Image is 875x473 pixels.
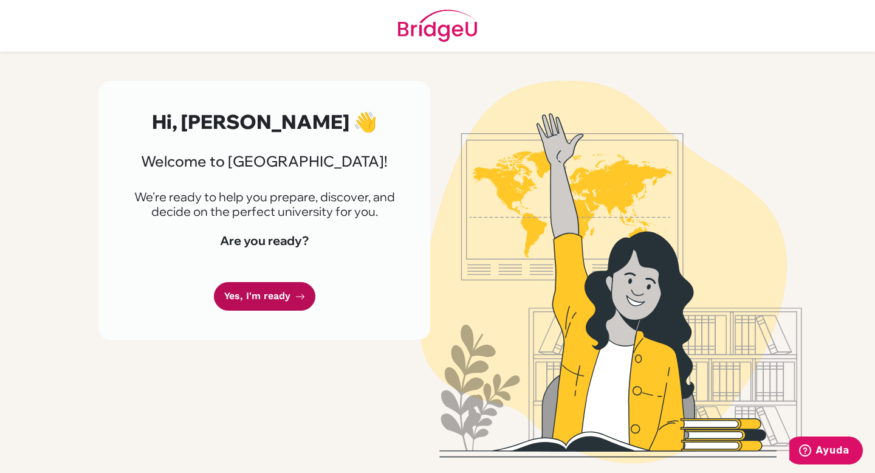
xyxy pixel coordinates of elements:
a: Yes, I'm ready [214,282,315,311]
h3: Welcome to [GEOGRAPHIC_DATA]! [128,153,401,170]
h2: Hi, [PERSON_NAME] 👋 [128,110,401,133]
h4: Are you ready? [128,233,401,248]
p: We're ready to help you prepare, discover, and decide on the perfect university for you. [128,190,401,219]
iframe: Abre un widget desde donde se puede obtener más información [789,437,863,467]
